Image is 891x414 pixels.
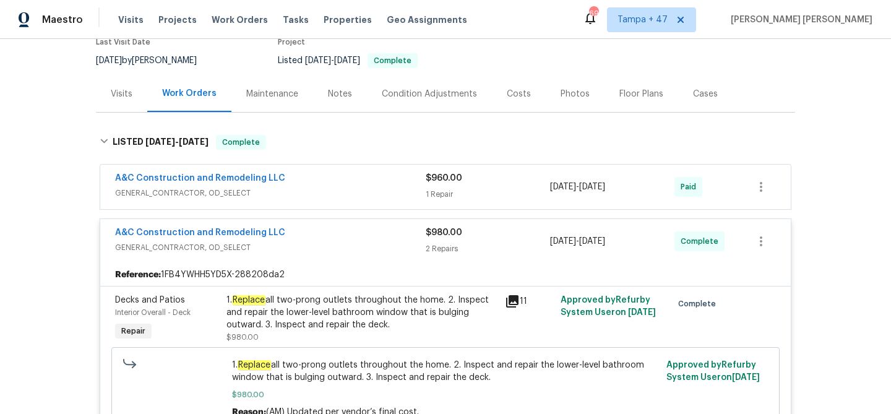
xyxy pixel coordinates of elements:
[387,14,467,26] span: Geo Assignments
[115,309,191,316] span: Interior Overall - Deck
[96,38,150,46] span: Last Visit Date
[681,181,701,193] span: Paid
[579,237,605,246] span: [DATE]
[507,88,531,100] div: Costs
[232,389,660,401] span: $980.00
[226,294,497,331] div: 1. all two-prong outlets throughout the home. 2. Inspect and repair the lower-level bathroom wind...
[628,308,656,317] span: [DATE]
[305,56,360,65] span: -
[238,360,271,370] em: Replace
[232,359,660,384] span: 1. all two-prong outlets throughout the home. 2. Inspect and repair the lower-level bathroom wind...
[505,294,553,309] div: 11
[145,137,175,146] span: [DATE]
[550,183,576,191] span: [DATE]
[732,373,760,382] span: [DATE]
[217,136,265,149] span: Complete
[115,228,285,237] a: A&C Construction and Remodeling LLC
[96,53,212,68] div: by [PERSON_NAME]
[115,296,185,304] span: Decks and Patios
[246,88,298,100] div: Maintenance
[232,295,265,305] em: Replace
[619,88,663,100] div: Floor Plans
[324,14,372,26] span: Properties
[678,298,721,310] span: Complete
[328,88,352,100] div: Notes
[162,87,217,100] div: Work Orders
[426,188,550,201] div: 1 Repair
[550,237,576,246] span: [DATE]
[369,57,416,64] span: Complete
[113,135,209,150] h6: LISTED
[115,174,285,183] a: A&C Construction and Remodeling LLC
[579,183,605,191] span: [DATE]
[681,235,723,248] span: Complete
[100,264,791,286] div: 1FB4YWHH5YD5X-288208da2
[278,56,418,65] span: Listed
[158,14,197,26] span: Projects
[589,7,598,20] div: 698
[550,235,605,248] span: -
[179,137,209,146] span: [DATE]
[278,38,305,46] span: Project
[145,137,209,146] span: -
[382,88,477,100] div: Condition Adjustments
[115,269,161,281] b: Reference:
[226,334,259,341] span: $980.00
[96,123,795,162] div: LISTED [DATE]-[DATE]Complete
[116,325,150,337] span: Repair
[666,361,760,382] span: Approved by Refurby System User on
[115,241,426,254] span: GENERAL_CONTRACTOR, OD_SELECT
[115,187,426,199] span: GENERAL_CONTRACTOR, OD_SELECT
[334,56,360,65] span: [DATE]
[283,15,309,24] span: Tasks
[693,88,718,100] div: Cases
[426,228,462,237] span: $980.00
[212,14,268,26] span: Work Orders
[426,243,550,255] div: 2 Repairs
[118,14,144,26] span: Visits
[618,14,668,26] span: Tampa + 47
[726,14,872,26] span: [PERSON_NAME] [PERSON_NAME]
[111,88,132,100] div: Visits
[426,174,462,183] span: $960.00
[96,56,122,65] span: [DATE]
[561,88,590,100] div: Photos
[550,181,605,193] span: -
[42,14,83,26] span: Maestro
[561,296,656,317] span: Approved by Refurby System User on
[305,56,331,65] span: [DATE]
